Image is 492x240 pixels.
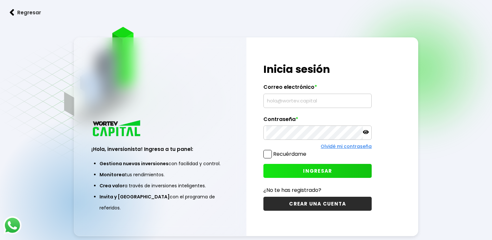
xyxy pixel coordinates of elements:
[321,143,372,150] a: Olvidé mi contraseña
[266,94,369,108] input: hola@wortev.capital
[3,216,21,234] img: logos_whatsapp-icon.242b2217.svg
[263,197,372,211] button: CREAR UNA CUENTA
[91,119,143,139] img: logo_wortev_capital
[100,160,168,167] span: Gestiona nuevas inversiones
[263,186,372,194] p: ¿No te has registrado?
[263,116,372,126] label: Contraseña
[303,167,332,174] span: INGRESAR
[263,84,372,94] label: Correo electrónico
[263,164,372,178] button: INGRESAR
[273,150,306,158] label: Recuérdame
[100,182,125,189] span: Crea valor
[100,193,170,200] span: Invita y [GEOGRAPHIC_DATA]
[10,9,14,16] img: flecha izquierda
[100,169,221,180] li: tus rendimientos.
[100,180,221,191] li: a través de inversiones inteligentes.
[100,158,221,169] li: con facilidad y control.
[100,171,125,178] span: Monitorea
[100,191,221,213] li: con el programa de referidos.
[91,145,229,153] h3: ¡Hola, inversionista! Ingresa a tu panel:
[263,61,372,77] h1: Inicia sesión
[263,186,372,211] a: ¿No te has registrado?CREAR UNA CUENTA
